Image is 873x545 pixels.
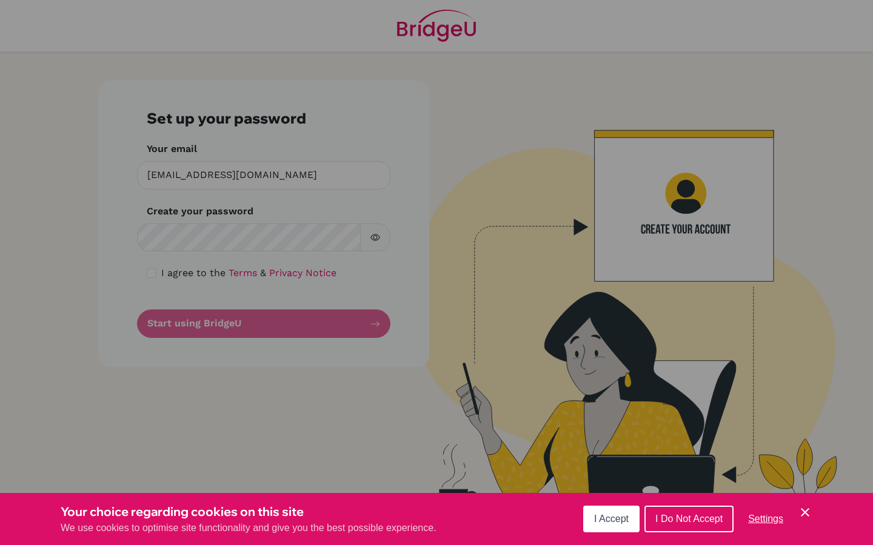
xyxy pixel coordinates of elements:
button: I Do Not Accept [644,506,734,532]
span: I Accept [594,514,629,524]
button: Save and close [798,505,812,520]
span: Settings [748,514,783,524]
h3: Your choice regarding cookies on this site [61,503,436,521]
button: I Accept [583,506,640,532]
p: We use cookies to optimise site functionality and give you the best possible experience. [61,521,436,535]
button: Settings [738,507,793,531]
span: I Do Not Accept [655,514,723,524]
